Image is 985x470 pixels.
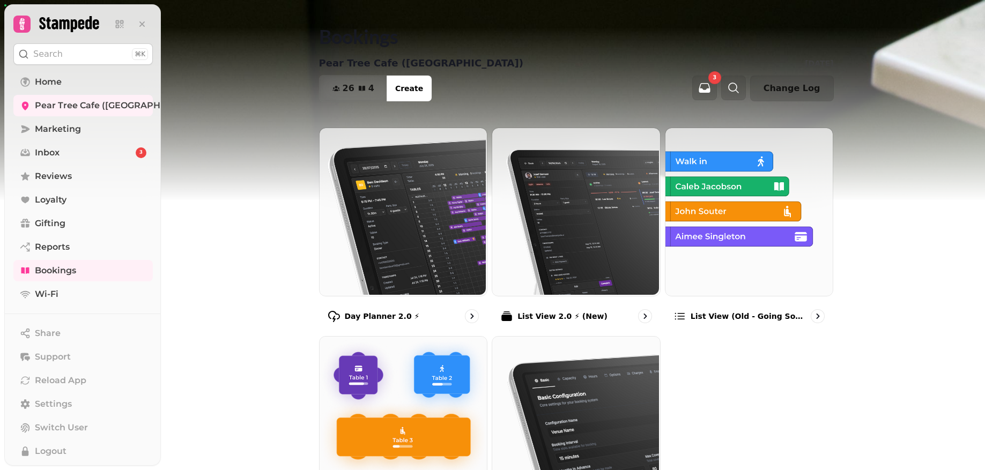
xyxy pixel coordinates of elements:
span: Support [35,350,71,363]
a: List view (Old - going soon)List view (Old - going soon) [665,128,834,332]
img: List View 2.0 ⚡ (New) [491,127,659,295]
p: Pear Tree Cafe ([GEOGRAPHIC_DATA]) [319,56,524,71]
p: List View 2.0 ⚡ (New) [517,311,608,322]
img: List view (Old - going soon) [664,127,832,295]
span: Settings [35,398,72,411]
span: Bookings [35,264,76,277]
div: ⌘K [132,48,148,60]
a: Bookings [13,260,153,281]
button: Support [13,346,153,368]
svg: go to [466,311,477,322]
button: Share [13,323,153,344]
a: Reviews [13,166,153,187]
span: Share [35,327,61,340]
span: Marketing [35,123,81,136]
a: List View 2.0 ⚡ (New)List View 2.0 ⚡ (New) [492,128,661,332]
a: Reports [13,236,153,258]
span: Reports [35,241,70,253]
a: Home [13,71,153,93]
p: Day Planner 2.0 ⚡ [345,311,420,322]
p: [DATE] [805,58,833,69]
span: Inbox [35,146,60,159]
button: Create [387,76,432,101]
span: Home [35,76,62,88]
span: 26 [343,84,354,93]
span: Logout [35,445,66,458]
button: Search⌘K [13,43,153,65]
button: Change Log [750,76,834,101]
span: Switch User [35,421,88,434]
a: Marketing [13,118,153,140]
img: Day Planner 2.0 ⚡ [319,127,486,295]
p: Search [33,48,63,61]
button: Logout [13,441,153,462]
a: Pear Tree Cafe ([GEOGRAPHIC_DATA]) [13,95,153,116]
span: Reviews [35,170,72,183]
span: Gifting [35,217,65,230]
a: Wi-Fi [13,284,153,305]
button: Switch User [13,417,153,438]
span: Pear Tree Cafe ([GEOGRAPHIC_DATA]) [35,99,204,112]
a: Loyalty [13,189,153,211]
svg: go to [640,311,650,322]
a: Inbox3 [13,142,153,163]
span: Create [395,85,423,92]
a: Settings [13,393,153,415]
span: Reload App [35,374,86,387]
a: Day Planner 2.0 ⚡Day Planner 2.0 ⚡ [319,128,488,332]
span: Loyalty [35,193,66,206]
svg: go to [812,311,823,322]
a: Gifting [13,213,153,234]
span: 4 [368,84,374,93]
span: 3 [713,75,716,80]
p: List view (Old - going soon) [691,311,807,322]
span: 3 [139,149,143,156]
span: Change Log [764,84,820,93]
span: Wi-Fi [35,288,58,301]
button: Reload App [13,370,153,391]
button: 264 [320,76,387,101]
